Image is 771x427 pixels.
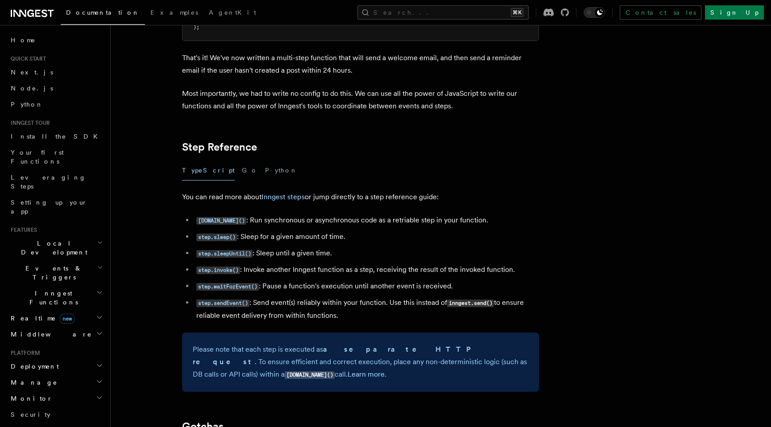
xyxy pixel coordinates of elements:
[705,5,764,20] a: Sign Up
[203,3,261,24] a: AgentKit
[11,36,36,45] span: Home
[182,191,539,203] p: You can read more about or jump directly to a step reference guide:
[447,300,494,307] code: inngest.send()
[7,314,75,323] span: Realtime
[7,55,46,62] span: Quick start
[348,370,385,378] a: Learn more
[7,289,96,307] span: Inngest Functions
[194,296,539,322] li: : Send event(s) reliably within your function. Use this instead of to ensure reliable event deliv...
[7,264,97,282] span: Events & Triggers
[193,345,477,366] strong: a separate HTTP request
[7,310,105,326] button: Realtimenew
[209,9,256,16] span: AgentKit
[620,5,701,20] a: Contact sales
[7,64,105,80] a: Next.js
[196,282,259,290] a: step.waitForEvent()
[7,194,105,219] a: Setting up your app
[7,326,105,342] button: Middleware
[242,160,258,181] button: Go
[194,263,539,276] li: : Invoke another Inngest function as a step, receiving the result of the invoked function.
[196,250,253,258] code: step.sleepUntil()
[11,133,103,140] span: Install the SDK
[11,199,87,215] span: Setting up your app
[7,378,58,387] span: Manage
[7,80,105,96] a: Node.js
[7,226,37,234] span: Features
[7,119,50,127] span: Inngest tour
[60,314,75,324] span: new
[7,144,105,169] a: Your first Functions
[7,374,105,390] button: Manage
[150,9,198,16] span: Examples
[7,362,59,371] span: Deployment
[182,52,539,77] p: That's it! We've now written a multi-step function that will send a welcome email, and then send ...
[196,267,240,274] code: step.invoke()
[7,239,97,257] span: Local Development
[145,3,203,24] a: Examples
[196,265,240,274] a: step.invoke()
[7,406,105,423] a: Security
[194,230,539,243] li: : Sleep for a given amount of time.
[7,285,105,310] button: Inngest Functions
[7,349,40,357] span: Platform
[7,358,105,374] button: Deployment
[182,87,539,112] p: Most importantly, we had to write no config to do this. We can use all the power of JavaScript to...
[285,371,335,379] code: [DOMAIN_NAME]()
[193,343,528,381] p: Please note that each step is executed as . To ensure efficient and correct execution, place any ...
[7,169,105,194] a: Leveraging Steps
[11,149,64,165] span: Your first Functions
[194,280,539,293] li: : Pause a function's execution until another event is received.
[265,160,298,181] button: Python
[261,193,305,201] a: Inngest steps
[7,390,105,406] button: Monitor
[11,174,86,190] span: Leveraging Steps
[7,330,92,339] span: Middleware
[584,7,605,18] button: Toggle dark mode
[7,235,105,260] button: Local Development
[182,141,257,153] a: Step Reference
[194,214,539,227] li: : Run synchronous or asynchronous code as a retriable step in your function.
[7,32,105,48] a: Home
[193,24,199,30] span: );
[196,298,249,307] a: step.sendEvent()
[11,85,53,92] span: Node.js
[196,300,249,307] code: step.sendEvent()
[66,9,140,16] span: Documentation
[196,232,237,241] a: step.sleep()
[7,394,53,403] span: Monitor
[196,234,237,241] code: step.sleep()
[511,8,523,17] kbd: ⌘K
[196,249,253,257] a: step.sleepUntil()
[196,216,246,224] a: [DOMAIN_NAME]()
[357,5,529,20] button: Search...⌘K
[7,96,105,112] a: Python
[7,260,105,285] button: Events & Triggers
[11,69,53,76] span: Next.js
[7,128,105,144] a: Install the SDK
[182,160,235,181] button: TypeScript
[194,247,539,260] li: : Sleep until a given time.
[11,411,50,418] span: Security
[11,101,43,108] span: Python
[61,3,145,25] a: Documentation
[196,283,259,291] code: step.waitForEvent()
[196,217,246,225] code: [DOMAIN_NAME]()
